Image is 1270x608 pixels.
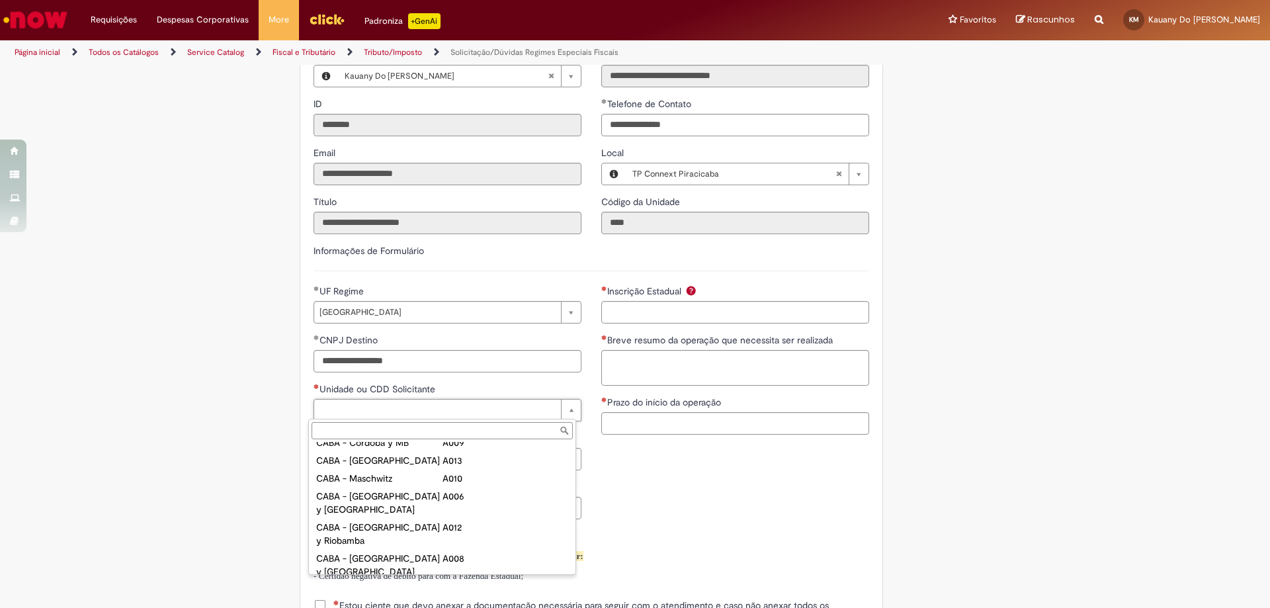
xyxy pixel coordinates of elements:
div: A009 [443,436,569,449]
div: A010 [443,472,569,485]
div: A008 [443,552,569,565]
div: A013 [443,454,569,467]
div: CABA - Cordoba y MB [316,436,443,449]
div: CABA - [GEOGRAPHIC_DATA] y [GEOGRAPHIC_DATA] [316,552,443,578]
div: CABA - [GEOGRAPHIC_DATA] y [GEOGRAPHIC_DATA] [316,490,443,516]
div: CABA - Maschwitz [316,472,443,485]
div: CABA - [GEOGRAPHIC_DATA] [316,454,443,467]
div: CABA - [GEOGRAPHIC_DATA] y Riobamba [316,521,443,547]
div: A012 [443,521,569,534]
ul: Unidade ou CDD Solicitante [309,442,575,574]
div: A006 [443,490,569,503]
